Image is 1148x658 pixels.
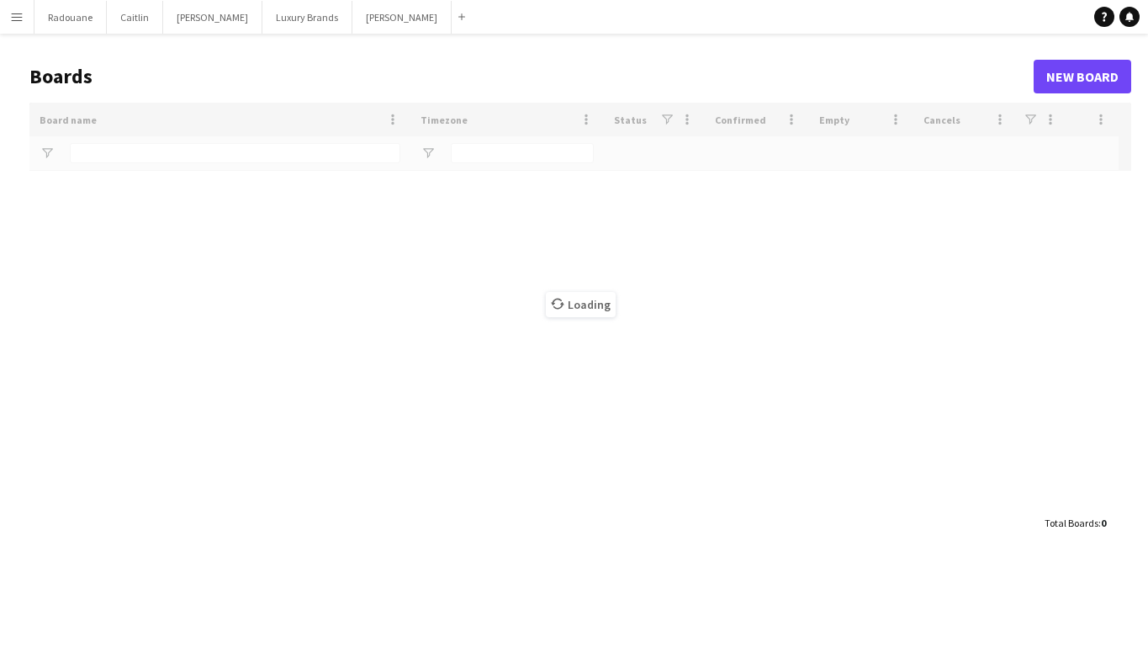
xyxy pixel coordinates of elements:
[1045,517,1098,529] span: Total Boards
[163,1,262,34] button: [PERSON_NAME]
[1045,507,1106,539] div: :
[34,1,107,34] button: Radouane
[1034,60,1131,93] a: New Board
[546,292,616,317] span: Loading
[107,1,163,34] button: Caitlin
[29,64,1034,89] h1: Boards
[262,1,352,34] button: Luxury Brands
[1101,517,1106,529] span: 0
[352,1,452,34] button: [PERSON_NAME]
